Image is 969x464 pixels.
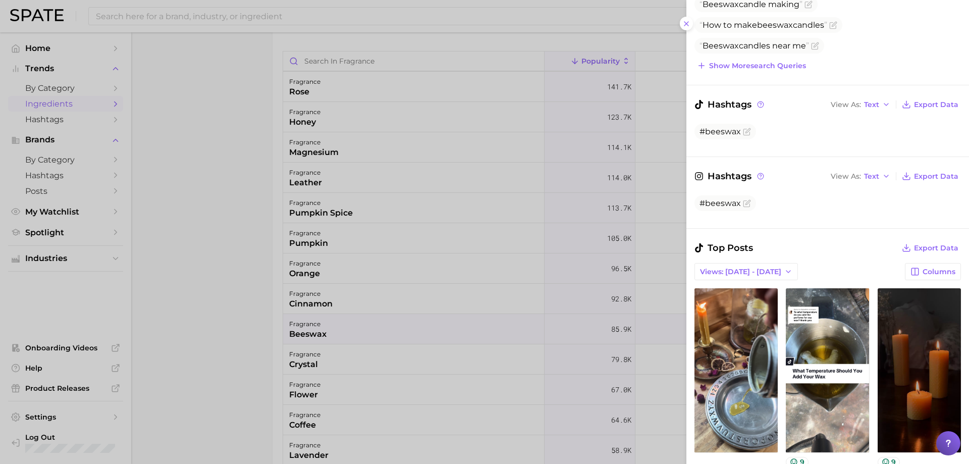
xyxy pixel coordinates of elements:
[829,21,837,29] button: Flag as miscategorized or irrelevant
[914,244,958,252] span: Export Data
[694,169,766,183] span: Hashtags
[811,42,819,50] button: Flag as miscategorized or irrelevant
[804,1,813,9] button: Flag as miscategorized or irrelevant
[694,59,809,73] button: Show moresearch queries
[923,268,955,276] span: Columns
[709,62,806,70] span: Show more search queries
[899,241,961,255] button: Export Data
[743,128,751,136] button: Flag as miscategorized or irrelevant
[757,20,793,30] span: beeswax
[914,100,958,109] span: Export Data
[899,97,961,112] button: Export Data
[694,263,798,280] button: Views: [DATE] - [DATE]
[699,198,741,208] span: #beeswax
[703,41,739,50] span: Beeswax
[694,241,753,255] span: Top Posts
[864,102,879,108] span: Text
[699,41,809,50] span: candles near me
[699,127,741,136] span: #beeswax
[694,97,766,112] span: Hashtags
[828,170,893,183] button: View AsText
[699,20,827,30] span: How to make candles
[831,102,861,108] span: View As
[700,268,781,276] span: Views: [DATE] - [DATE]
[743,199,751,208] button: Flag as miscategorized or irrelevant
[831,174,861,179] span: View As
[828,98,893,111] button: View AsText
[905,263,961,280] button: Columns
[899,169,961,183] button: Export Data
[864,174,879,179] span: Text
[914,172,958,181] span: Export Data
